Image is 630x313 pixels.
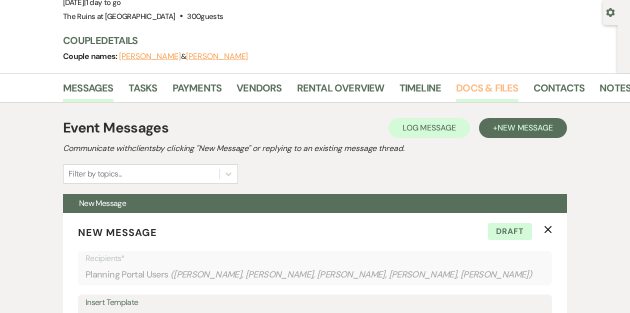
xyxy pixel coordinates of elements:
[119,51,248,61] span: &
[186,52,248,60] button: [PERSON_NAME]
[402,122,456,133] span: Log Message
[85,295,544,310] div: Insert Template
[388,118,470,138] button: Log Message
[85,265,544,284] div: Planning Portal Users
[236,80,281,102] a: Vendors
[78,226,157,239] span: New Message
[63,11,175,21] span: The Ruins at [GEOGRAPHIC_DATA]
[63,51,119,61] span: Couple names:
[297,80,384,102] a: Rental Overview
[488,223,532,240] span: Draft
[606,7,615,16] button: Open lead details
[119,52,181,60] button: [PERSON_NAME]
[63,80,113,102] a: Messages
[170,268,532,281] span: ( [PERSON_NAME], [PERSON_NAME], [PERSON_NAME], [PERSON_NAME], [PERSON_NAME] )
[85,252,544,265] p: Recipients*
[68,168,122,180] div: Filter by topics...
[187,11,223,21] span: 300 guests
[497,122,553,133] span: New Message
[79,198,126,208] span: New Message
[172,80,222,102] a: Payments
[63,142,567,154] h2: Communicate with clients by clicking "New Message" or replying to an existing message thread.
[399,80,441,102] a: Timeline
[479,118,567,138] button: +New Message
[63,33,607,47] h3: Couple Details
[63,117,168,138] h1: Event Messages
[128,80,157,102] a: Tasks
[533,80,585,102] a: Contacts
[456,80,518,102] a: Docs & Files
